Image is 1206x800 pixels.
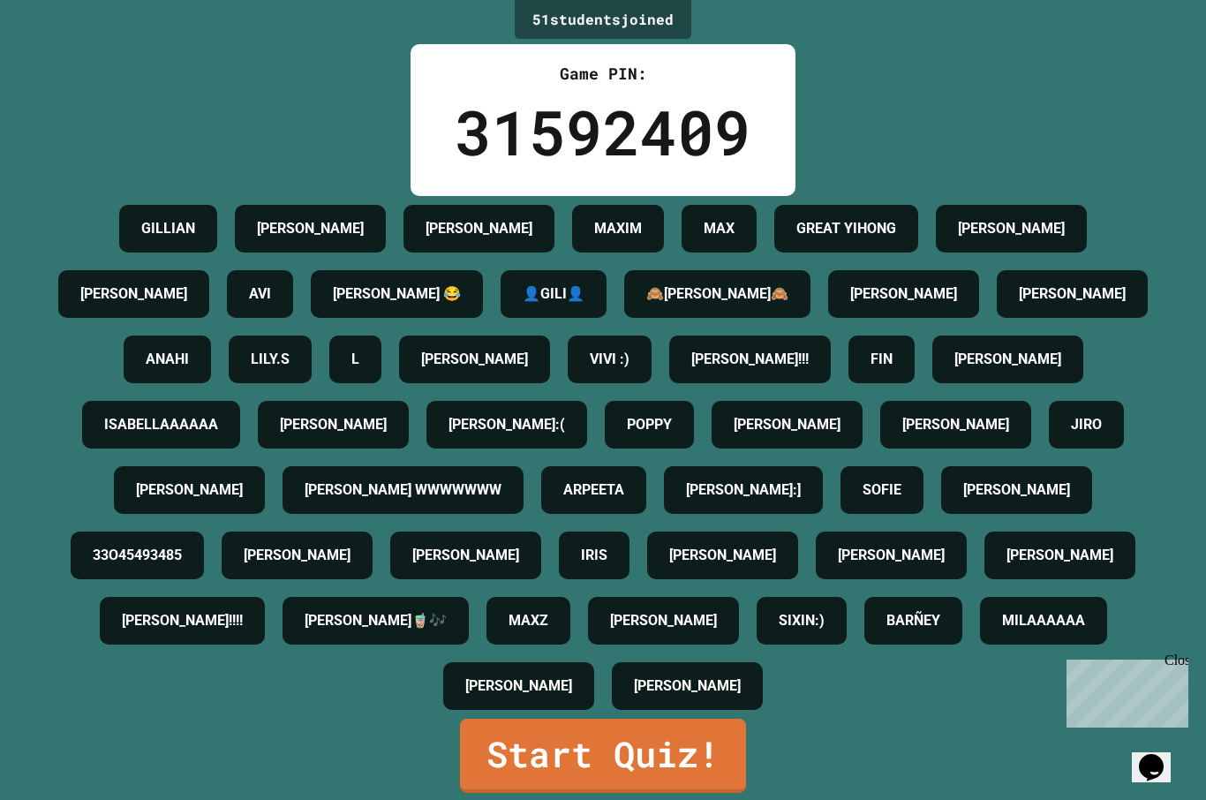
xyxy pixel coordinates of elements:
h4: SIXIN:) [779,610,825,631]
h4: VIVI :) [590,349,629,370]
h4: MAX [704,218,735,239]
h4: AVI [249,283,271,305]
div: Chat with us now!Close [7,7,122,112]
div: Game PIN: [455,62,751,86]
iframe: chat widget [1132,729,1188,782]
h4: GREAT YIHONG [796,218,896,239]
iframe: chat widget [1059,653,1188,728]
h4: ISABELLAAAAAA [104,414,218,435]
h4: GILLIAN [141,218,195,239]
h4: ANAHI [146,349,189,370]
h4: [PERSON_NAME] [1019,283,1126,305]
h4: [PERSON_NAME] [838,545,945,566]
h4: [PERSON_NAME] [412,545,519,566]
h4: [PERSON_NAME] [850,283,957,305]
h4: [PERSON_NAME] [734,414,840,435]
h4: BARÑEY [886,610,940,631]
h4: [PERSON_NAME]🧋🎶 [305,610,447,631]
h4: JIRO [1071,414,1102,435]
h4: [PERSON_NAME] [610,610,717,631]
h4: [PERSON_NAME] [634,675,741,697]
h4: [PERSON_NAME]!!!! [122,610,243,631]
h4: [PERSON_NAME] [136,479,243,501]
h4: [PERSON_NAME] [421,349,528,370]
h4: [PERSON_NAME] 😂 [333,283,461,305]
h4: LILY.S [251,349,290,370]
h4: [PERSON_NAME]:] [686,479,801,501]
h4: ARPEETA [563,479,624,501]
a: Start Quiz! [460,719,746,793]
h4: [PERSON_NAME] [280,414,387,435]
h4: [PERSON_NAME]:( [448,414,565,435]
h4: [PERSON_NAME] [1006,545,1113,566]
h4: [PERSON_NAME] WWWWWWW [305,479,501,501]
h4: POPPY [627,414,672,435]
h4: FIN [871,349,893,370]
h4: IRIS [581,545,607,566]
h4: L [351,349,359,370]
h4: [PERSON_NAME] [958,218,1065,239]
h4: [PERSON_NAME] [257,218,364,239]
h4: MAXZ [509,610,548,631]
h4: 👤GILI👤 [523,283,584,305]
h4: 33O45493485 [93,545,182,566]
h4: 🙈[PERSON_NAME]🙈 [646,283,788,305]
h4: [PERSON_NAME] [963,479,1070,501]
h4: [PERSON_NAME] [244,545,350,566]
h4: MAXIM [594,218,642,239]
h4: [PERSON_NAME] [80,283,187,305]
h4: [PERSON_NAME] [426,218,532,239]
h4: [PERSON_NAME] [669,545,776,566]
h4: MILAAAAAA [1002,610,1085,631]
h4: SOFIE [863,479,901,501]
h4: [PERSON_NAME] [465,675,572,697]
h4: [PERSON_NAME]!!! [691,349,809,370]
div: 31592409 [455,86,751,178]
h4: [PERSON_NAME] [902,414,1009,435]
h4: [PERSON_NAME] [954,349,1061,370]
